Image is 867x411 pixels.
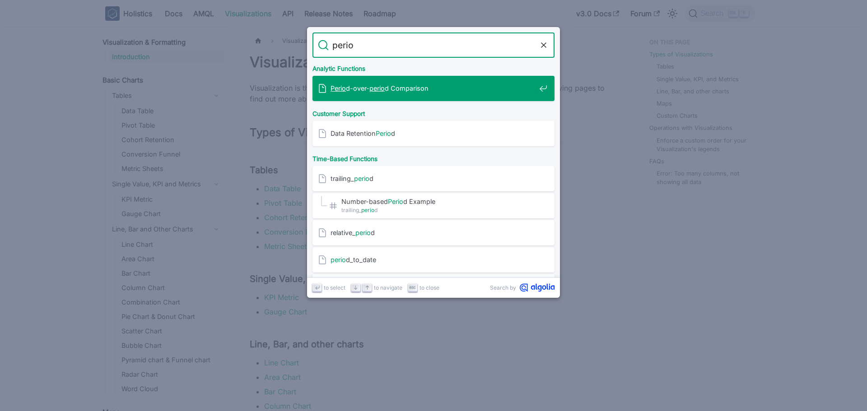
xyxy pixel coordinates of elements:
[388,198,403,205] mark: Perio
[490,283,516,292] span: Search by
[420,283,439,292] span: to close
[329,32,538,58] input: Search docs
[324,283,345,292] span: to select
[311,58,556,76] div: Analytic Functions
[341,206,536,214] span: trailing_ d
[311,103,556,121] div: Customer Support
[312,121,555,146] a: Data RetentionPeriod
[376,129,391,137] mark: Perio
[354,175,369,182] mark: perio
[538,40,549,51] button: Clear the query
[331,84,346,92] mark: Perio
[331,129,536,138] span: Data Retention d
[312,247,555,272] a: period_to_date
[490,283,555,292] a: Search byAlgolia
[331,256,346,263] mark: perio
[409,284,416,291] svg: Escape key
[331,228,536,237] span: relative_ d
[312,76,555,101] a: Period-over-period Comparison
[352,284,359,291] svg: Arrow down
[369,84,385,92] mark: perio
[341,197,536,206] span: Number-based d Example​
[520,283,555,292] svg: Algolia
[314,284,321,291] svg: Enter key
[355,229,371,236] mark: perio
[312,220,555,245] a: relative_period
[312,274,555,300] a: exact_period
[364,284,371,291] svg: Arrow up
[361,207,374,213] mark: perio
[331,255,536,264] span: d_to_date
[331,174,536,183] span: trailing_ d
[311,148,556,166] div: Time-Based Functions
[312,166,555,191] a: trailing_period
[331,84,536,92] span: d-over- d Comparison
[312,193,555,218] a: Number-basedPeriod Example​trailing_period
[374,283,402,292] span: to navigate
